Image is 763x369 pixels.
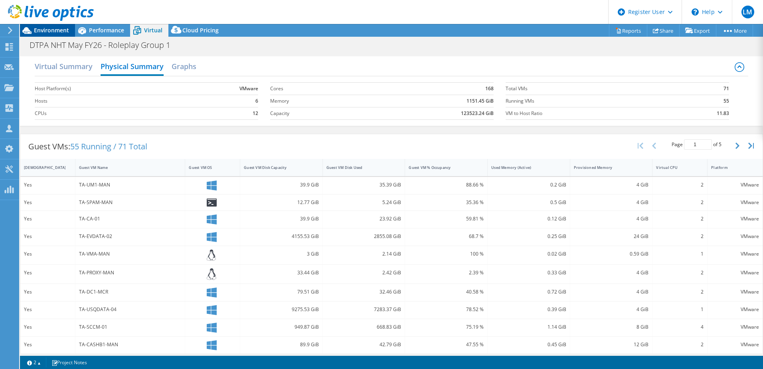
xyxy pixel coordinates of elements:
div: 9275.53 GiB [244,305,319,314]
div: 78.52 % [409,305,484,314]
div: 33.44 GiB [244,268,319,277]
div: TA-USQDATA-04 [79,305,182,314]
div: 0.12 GiB [491,214,566,223]
div: 1.14 GiB [491,323,566,331]
label: Memory [270,97,363,105]
a: 2 [22,357,46,367]
div: VMware [711,232,759,241]
div: 2 [656,214,704,223]
span: Page of [672,139,721,150]
label: Hosts [35,97,187,105]
div: 0.72 GiB [491,288,566,296]
span: 5 [719,141,721,148]
div: 1 [656,250,704,258]
div: 2855.08 GiB [326,232,401,241]
span: Environment [34,26,69,34]
div: Yes [24,305,71,314]
b: 11.83 [717,109,729,117]
div: Provisioned Memory [574,165,639,170]
div: Used Memory (Active) [491,165,557,170]
div: 88.66 % [409,181,484,189]
div: 2 [656,198,704,207]
div: 2 [656,181,704,189]
div: 4 GiB [574,214,649,223]
div: 89.9 GiB [244,340,319,349]
div: Virtual CPU [656,165,694,170]
div: Yes [24,181,71,189]
b: 6 [255,97,258,105]
h1: DTPA NHT May FY26 - Roleplay Group 1 [26,41,183,50]
div: 39.9 GiB [244,214,319,223]
label: VM to Host Ratio [506,109,677,117]
div: TA-DC1-MCR [79,288,182,296]
a: Reports [609,24,647,37]
div: 12.77 GiB [244,198,319,207]
div: 1 [656,305,704,314]
label: Capacity [270,109,363,117]
input: jump to page [684,139,712,150]
div: VMware [711,305,759,314]
div: 0.5 GiB [491,198,566,207]
a: More [716,24,753,37]
b: 12 [253,109,258,117]
div: 8 GiB [574,323,649,331]
span: Cloud Pricing [182,26,219,34]
div: TA-CASHB1-MAN [79,340,182,349]
div: 0.39 GiB [491,305,566,314]
div: 0.25 GiB [491,232,566,241]
div: 5.24 GiB [326,198,401,207]
div: Yes [24,268,71,277]
div: VMware [711,198,759,207]
div: 39.9 GiB [244,181,319,189]
div: VMware [711,214,759,223]
div: 35.39 GiB [326,181,401,189]
div: Yes [24,214,71,223]
div: Yes [24,323,71,331]
b: 71 [723,85,729,93]
div: 0.02 GiB [491,250,566,258]
div: Yes [24,288,71,296]
div: 100 % [409,250,484,258]
div: Guest VM Name [79,165,172,170]
label: Running VMs [506,97,677,105]
b: 123523.24 GiB [461,109,494,117]
div: 3 GiB [244,250,319,258]
div: 7283.37 GiB [326,305,401,314]
div: 2 [656,232,704,241]
span: Performance [89,26,124,34]
b: 55 [723,97,729,105]
div: TA-SCCM-01 [79,323,182,331]
div: 4 GiB [574,288,649,296]
div: 42.79 GiB [326,340,401,349]
span: LM [741,6,754,18]
div: 47.55 % [409,340,484,349]
div: 4155.53 GiB [244,232,319,241]
div: VMware [711,181,759,189]
b: 168 [485,85,494,93]
div: 2 [656,268,704,277]
div: 35.36 % [409,198,484,207]
div: 32.46 GiB [326,288,401,296]
div: 0.59 GiB [574,250,649,258]
div: Yes [24,340,71,349]
div: Guest VM Disk Used [326,165,392,170]
a: Export [679,24,716,37]
label: Total VMs [506,85,677,93]
div: VMware [711,323,759,331]
div: TA-EVDATA-02 [79,232,182,241]
div: Guest VM Disk Capacity [244,165,309,170]
div: 75.19 % [409,323,484,331]
div: Yes [24,232,71,241]
h2: Virtual Summary [35,58,93,74]
div: 0.2 GiB [491,181,566,189]
div: 12 GiB [574,340,649,349]
div: Guest VMs: [20,134,155,159]
div: VMware [711,288,759,296]
a: Share [647,24,680,37]
div: Yes [24,198,71,207]
div: TA-UM1-MAN [79,181,182,189]
div: 40.58 % [409,288,484,296]
div: 2 [656,340,704,349]
div: 23.92 GiB [326,214,401,223]
div: Platform [711,165,749,170]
